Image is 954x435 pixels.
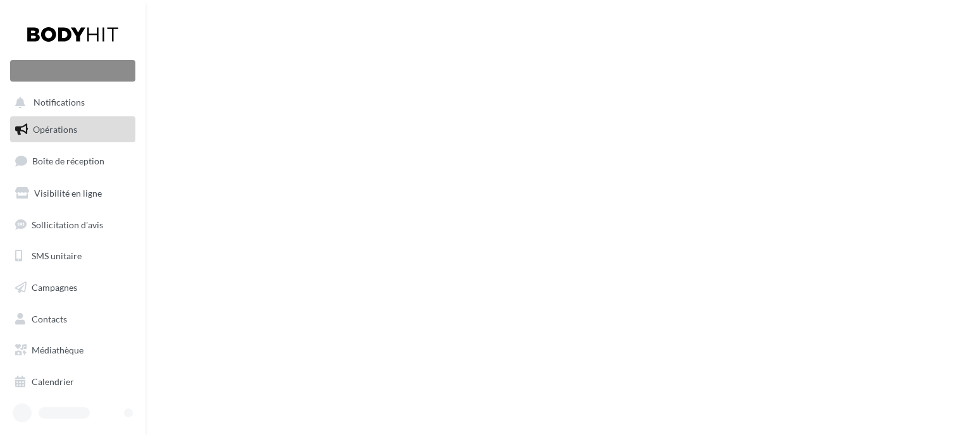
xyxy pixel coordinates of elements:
[32,219,103,230] span: Sollicitation d'avis
[8,306,138,333] a: Contacts
[32,156,104,166] span: Boîte de réception
[32,314,67,324] span: Contacts
[8,180,138,207] a: Visibilité en ligne
[8,337,138,364] a: Médiathèque
[8,274,138,301] a: Campagnes
[8,116,138,143] a: Opérations
[34,97,85,108] span: Notifications
[8,212,138,238] a: Sollicitation d'avis
[32,376,74,387] span: Calendrier
[8,369,138,395] a: Calendrier
[33,124,77,135] span: Opérations
[32,282,77,293] span: Campagnes
[8,243,138,269] a: SMS unitaire
[8,147,138,175] a: Boîte de réception
[34,188,102,199] span: Visibilité en ligne
[32,250,82,261] span: SMS unitaire
[10,60,135,82] div: Nouvelle campagne
[32,345,84,355] span: Médiathèque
